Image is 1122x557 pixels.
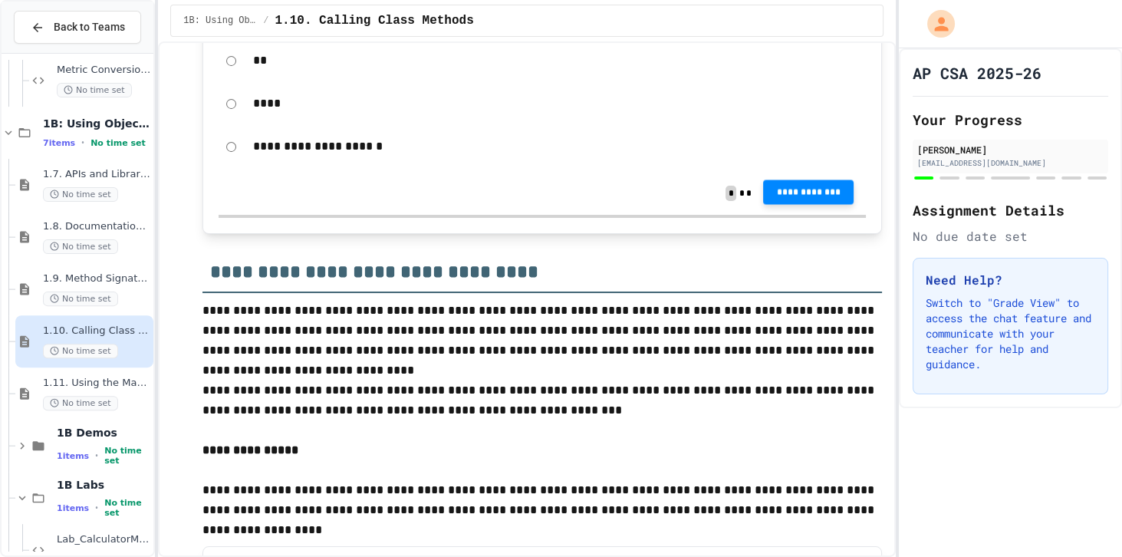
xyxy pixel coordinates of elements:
p: Switch to "Grade View" to access the chat feature and communicate with your teacher for help and ... [926,295,1095,372]
span: No time set [43,344,118,358]
span: 1B Labs [57,478,150,492]
span: 1 items [57,503,89,513]
h3: Need Help? [926,271,1095,289]
span: No time set [43,239,118,254]
span: • [95,450,98,462]
span: 1B: Using Objects and Methods [43,117,150,130]
span: No time set [43,292,118,306]
div: [EMAIL_ADDRESS][DOMAIN_NAME] [917,157,1104,169]
h2: Assignment Details [913,199,1108,221]
span: No time set [90,138,146,148]
span: 1.11. Using the Math Class [43,377,150,390]
span: No time set [43,187,118,202]
span: 1 items [57,451,89,461]
div: My Account [911,6,959,41]
button: Back to Teams [14,11,141,44]
span: 7 items [43,138,75,148]
span: 1.10. Calling Class Methods [275,12,473,30]
h2: Your Progress [913,109,1108,130]
span: Metric Conversion Debugger [57,64,150,77]
span: 1B Demos [57,426,150,440]
span: 1B: Using Objects and Methods [183,15,257,27]
span: Lab_CalculatorMethodBuilder [57,533,150,546]
span: Back to Teams [54,19,125,35]
span: / [263,15,268,27]
span: • [95,502,98,514]
span: No time set [57,83,132,97]
span: No time set [43,396,118,410]
div: [PERSON_NAME] [917,143,1104,157]
span: 1.7. APIs and Libraries [43,168,150,181]
span: No time set [104,498,150,518]
span: 1.8. Documentation with Comments and Preconditions [43,220,150,233]
div: No due date set [913,227,1108,246]
h1: AP CSA 2025-26 [913,62,1041,84]
span: 1.9. Method Signatures [43,272,150,285]
span: • [81,137,84,149]
span: 1.10. Calling Class Methods [43,325,150,338]
span: No time set [104,446,150,466]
